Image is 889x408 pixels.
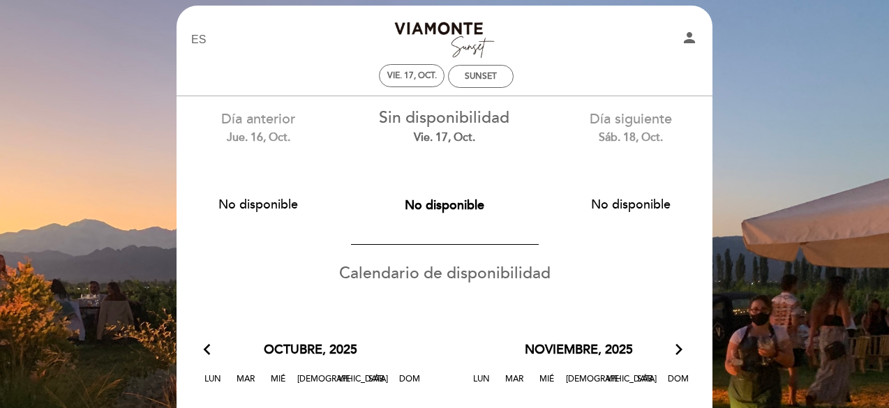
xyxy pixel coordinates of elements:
span: Mié [533,372,561,398]
div: Día siguiente [548,109,713,145]
div: vie. 17, oct. [387,70,437,81]
div: SUNSET [465,71,497,82]
span: Lun [468,372,495,398]
span: Sáb [363,372,391,398]
span: Vie [330,372,358,398]
span: Sáb [632,372,659,398]
span: [DEMOGRAPHIC_DATA] [297,372,325,398]
span: Mar [500,372,528,398]
button: No disponible [378,188,511,222]
i: arrow_forward_ios [673,341,685,359]
div: sáb. 18, oct. [548,130,713,146]
span: No disponible [405,197,484,213]
button: No disponible [192,187,324,222]
span: Dom [664,372,692,398]
span: Lun [199,372,227,398]
span: Vie [599,372,627,398]
span: Dom [396,372,424,398]
i: person [681,29,698,46]
a: Bodega [PERSON_NAME] Sunset [357,21,532,59]
span: Sin disponibilidad [379,108,509,128]
div: jue. 16, oct. [176,130,341,146]
div: Día anterior [176,109,341,145]
span: [DEMOGRAPHIC_DATA] [566,372,594,398]
span: noviembre, 2025 [525,341,633,359]
span: Mié [264,372,292,398]
button: person [681,29,698,51]
button: No disponible [565,187,697,222]
span: Mar [232,372,260,398]
span: Calendario de disponibilidad [339,264,551,283]
div: vie. 17, oct. [362,130,528,146]
span: octubre, 2025 [264,341,357,359]
i: arrow_back_ios [204,341,216,359]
